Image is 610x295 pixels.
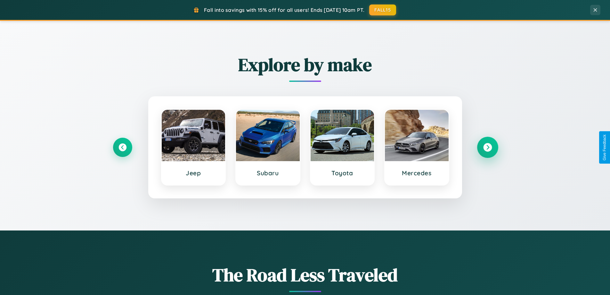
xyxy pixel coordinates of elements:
[391,169,442,177] h3: Mercedes
[113,52,497,77] h2: Explore by make
[369,4,396,15] button: FALL15
[113,263,497,287] h1: The Road Less Traveled
[168,169,219,177] h3: Jeep
[242,169,293,177] h3: Subaru
[602,134,607,161] div: Give Feedback
[204,7,364,13] span: Fall into savings with 15% off for all users! Ends [DATE] 10am PT.
[317,169,368,177] h3: Toyota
